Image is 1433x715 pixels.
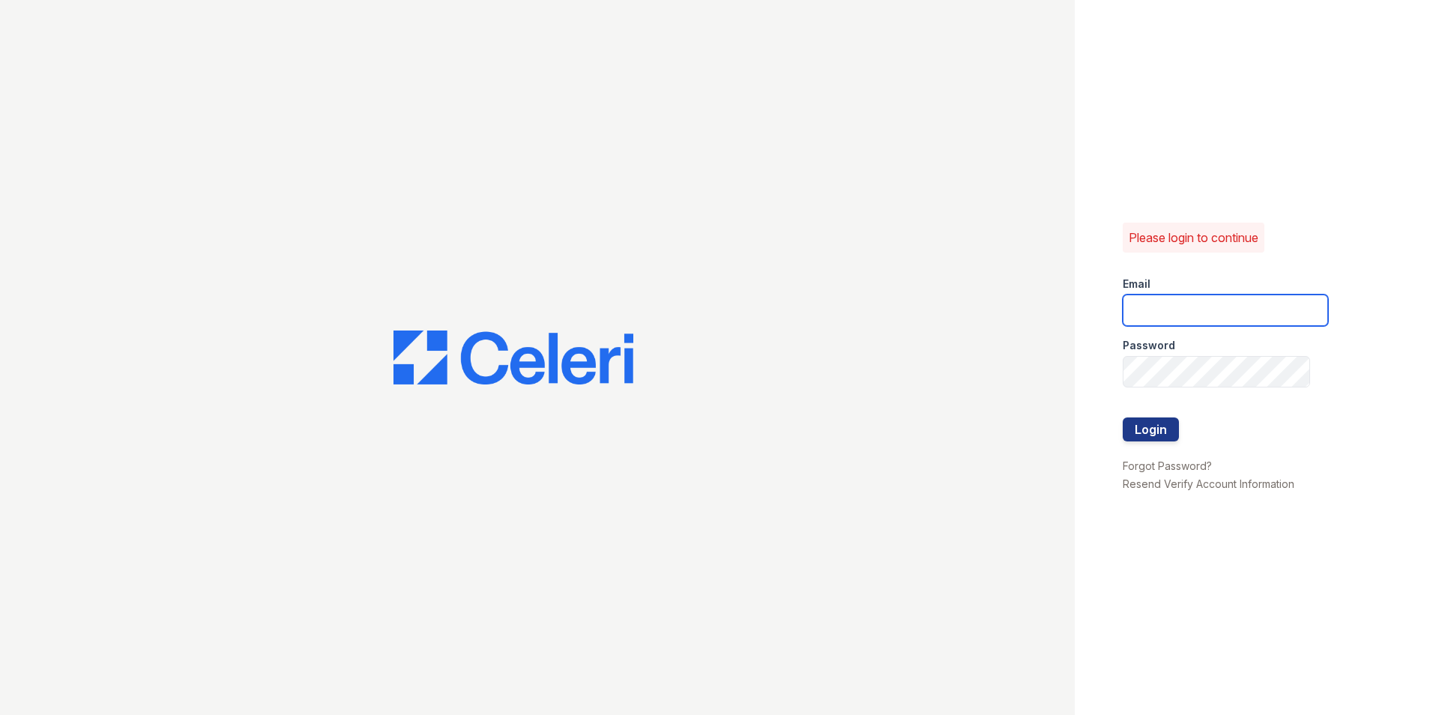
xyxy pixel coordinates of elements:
img: CE_Logo_Blue-a8612792a0a2168367f1c8372b55b34899dd931a85d93a1a3d3e32e68fde9ad4.png [393,331,633,384]
button: Login [1123,417,1179,441]
p: Please login to continue [1129,229,1258,247]
label: Email [1123,277,1150,292]
a: Resend Verify Account Information [1123,477,1294,490]
a: Forgot Password? [1123,459,1212,472]
label: Password [1123,338,1175,353]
